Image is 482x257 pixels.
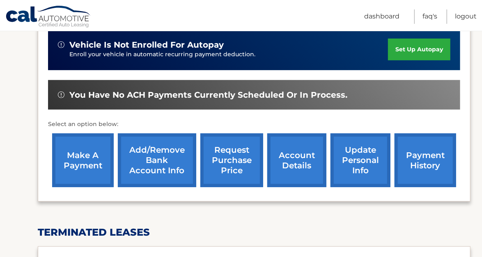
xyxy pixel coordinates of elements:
img: alert-white.svg [58,41,64,48]
span: You have no ACH payments currently scheduled or in process. [69,90,347,100]
p: Select an option below: [48,119,460,129]
p: Enroll your vehicle in automatic recurring payment deduction. [69,50,388,59]
img: alert-white.svg [58,92,64,98]
a: request purchase price [200,133,263,187]
a: payment history [395,133,456,187]
h2: terminated leases [38,226,471,239]
a: Dashboard [364,9,399,24]
a: FAQ's [422,9,437,24]
a: update personal info [331,133,390,187]
a: account details [267,133,326,187]
a: Logout [455,9,477,24]
a: Cal Automotive [5,5,92,29]
a: set up autopay [388,39,450,60]
span: vehicle is not enrolled for autopay [69,40,224,50]
a: make a payment [52,133,114,187]
a: Add/Remove bank account info [118,133,196,187]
